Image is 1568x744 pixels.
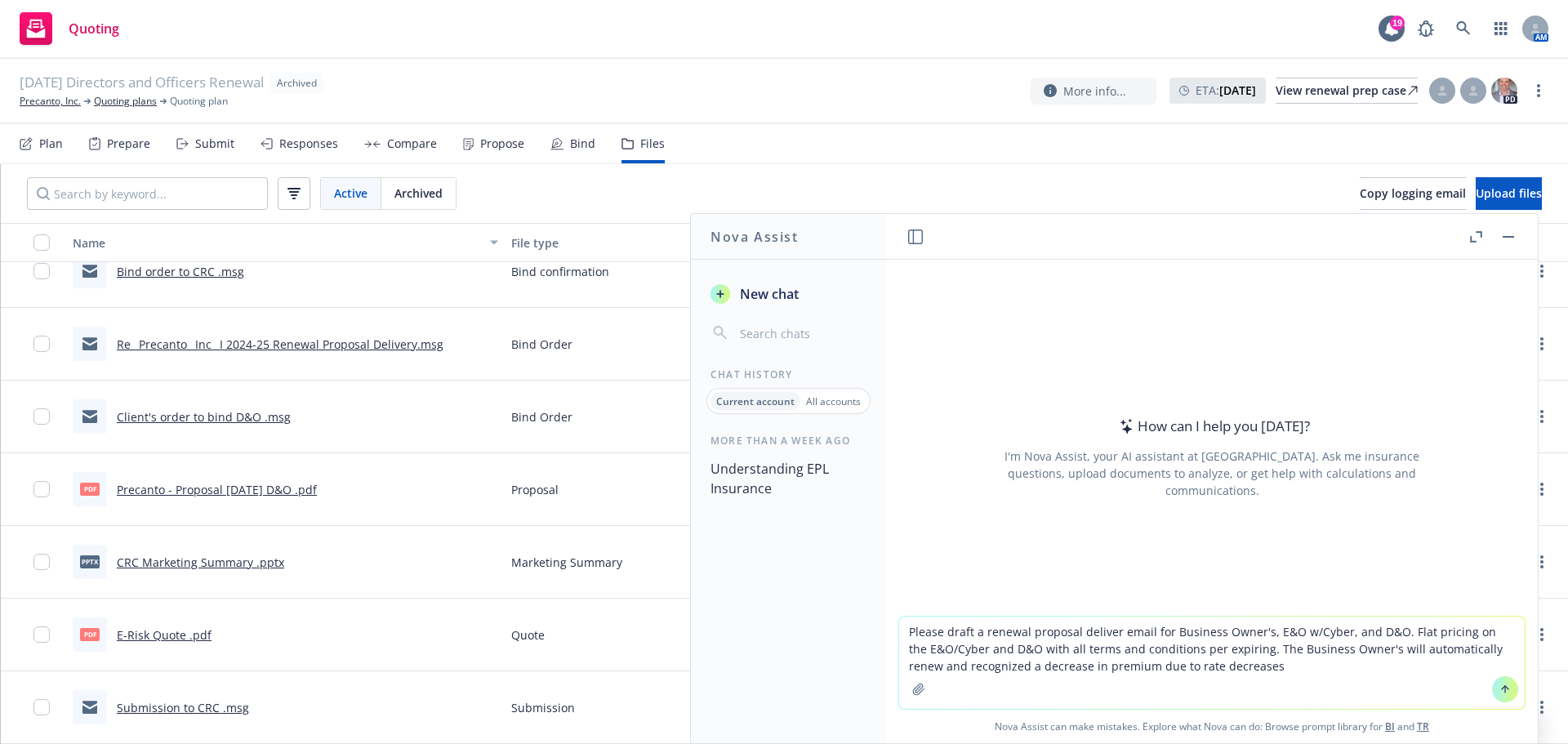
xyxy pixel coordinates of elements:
a: more [1532,334,1552,354]
a: more [1532,261,1552,281]
div: Responses [279,137,338,150]
strong: [DATE] [1219,82,1256,98]
a: Quoting [13,6,126,51]
div: How can I help you [DATE]? [1115,416,1310,437]
a: Precanto - Proposal [DATE] D&O .pdf [117,482,317,497]
span: Marketing Summary [511,554,622,571]
span: Upload files [1476,185,1542,201]
span: [DATE] Directors and Officers Renewal [20,73,264,94]
span: Bind Order [511,336,572,353]
span: Submission [511,699,575,716]
a: Switch app [1485,12,1517,45]
a: more [1532,625,1552,644]
input: Select all [33,234,50,251]
div: More than a week ago [691,434,886,448]
div: File type [511,234,726,252]
a: E-Risk Quote .pdf [117,627,212,643]
span: Archived [277,76,317,91]
input: Toggle Row Selected [33,336,50,352]
a: Quoting plans [94,94,157,109]
div: Files [640,137,665,150]
div: Bind [570,137,595,150]
span: pptx [80,555,100,568]
button: Copy logging email [1360,177,1466,210]
a: Submission to CRC .msg [117,700,249,715]
p: Current account [716,394,795,408]
a: Precanto, Inc. [20,94,81,109]
div: Name [73,234,480,252]
input: Search chats [737,322,866,345]
div: Submit [195,137,234,150]
input: Toggle Row Selected [33,481,50,497]
a: more [1532,552,1552,572]
a: more [1532,407,1552,426]
span: pdf [80,483,100,495]
button: Name [66,223,505,262]
span: Quoting [69,22,119,35]
a: View renewal prep case [1276,78,1418,104]
span: Bind confirmation [511,263,609,280]
div: Compare [387,137,437,150]
p: All accounts [806,394,861,408]
button: New chat [704,279,873,309]
input: Toggle Row Selected [33,699,50,715]
div: Propose [480,137,524,150]
img: photo [1491,78,1517,104]
span: Archived [394,185,443,202]
button: Upload files [1476,177,1542,210]
a: more [1532,479,1552,499]
div: View renewal prep case [1276,78,1418,103]
input: Toggle Row Selected [33,626,50,643]
a: Bind order to CRC .msg [117,264,244,279]
div: Chat History [691,368,886,381]
a: Report a Bug [1410,12,1442,45]
button: More info... [1031,78,1156,105]
h1: Nova Assist [710,227,799,247]
div: 19 [1390,16,1405,30]
span: Quoting plan [170,94,228,109]
a: CRC Marketing Summary .pptx [117,555,284,570]
span: New chat [737,284,799,304]
a: BI [1385,719,1395,733]
span: Copy logging email [1360,185,1466,201]
textarea: Please draft a renewal proposal deliver email for Business Owner's, E&O w/Cyber, and D&O. Flat pr... [899,617,1525,709]
a: Search [1447,12,1480,45]
span: Bind Order [511,408,572,425]
button: File type [505,223,751,262]
span: Quote [511,626,545,644]
input: Toggle Row Selected [33,554,50,570]
span: Proposal [511,481,559,498]
a: Re_ Precanto_ Inc_ I 2024-25 Renewal Proposal Delivery.msg [117,336,443,352]
span: Nova Assist can make mistakes. Explore what Nova can do: Browse prompt library for and [893,710,1531,743]
a: more [1532,697,1552,717]
a: TR [1417,719,1429,733]
span: Active [334,185,367,202]
div: Prepare [107,137,150,150]
span: More info... [1063,82,1126,100]
a: Client's order to bind D&O .msg [117,409,291,425]
a: more [1529,81,1548,100]
input: Toggle Row Selected [33,263,50,279]
input: Search by keyword... [27,177,268,210]
span: pdf [80,628,100,640]
input: Toggle Row Selected [33,408,50,425]
button: Understanding EPL Insurance [704,454,873,503]
div: Plan [39,137,63,150]
div: I'm Nova Assist, your AI assistant at [GEOGRAPHIC_DATA]. Ask me insurance questions, upload docum... [982,448,1441,499]
span: ETA : [1196,82,1256,99]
